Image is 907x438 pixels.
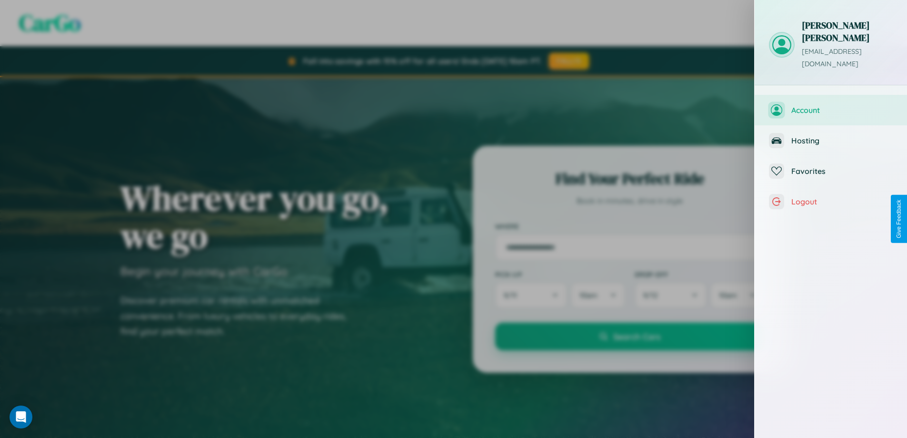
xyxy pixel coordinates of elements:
div: Open Intercom Messenger [10,406,32,428]
span: Hosting [791,136,893,145]
button: Account [755,95,907,125]
button: Logout [755,186,907,217]
button: Hosting [755,125,907,156]
span: Favorites [791,166,893,176]
span: Account [791,105,893,115]
button: Favorites [755,156,907,186]
span: Logout [791,197,893,206]
h3: [PERSON_NAME] [PERSON_NAME] [802,19,893,44]
p: [EMAIL_ADDRESS][DOMAIN_NAME] [802,46,893,71]
div: Give Feedback [896,200,902,238]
